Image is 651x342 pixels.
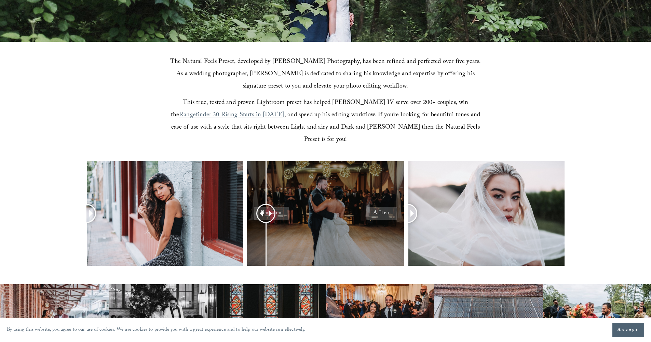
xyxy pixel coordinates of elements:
[171,98,470,121] span: This true, tested and proven Lightroom preset has helped [PERSON_NAME] IV serve over 200+ couples...
[612,323,644,337] button: Accept
[170,57,483,92] span: The Natural Feels Preset, developed by [PERSON_NAME] Photography, has been refined and perfected ...
[618,327,639,333] span: Accept
[179,110,284,121] a: Rangefinder 30 Rising Starts in [DATE]
[7,325,306,335] p: By using this website, you agree to our use of cookies. We use cookies to provide you with a grea...
[171,110,482,145] span: , and speed up his editing workflow. If you’re looking for beautiful tones and ease of use with a...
